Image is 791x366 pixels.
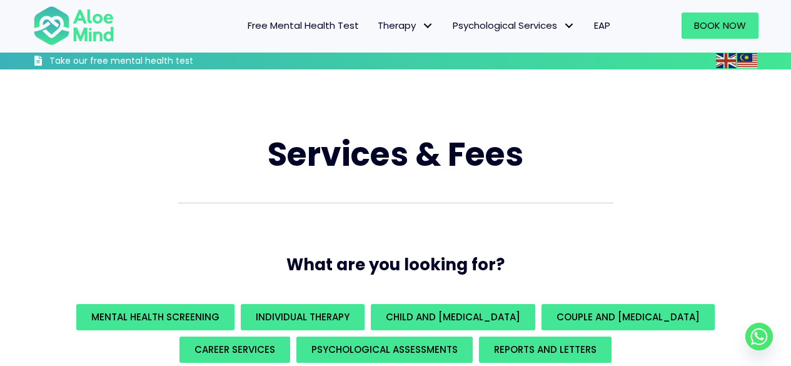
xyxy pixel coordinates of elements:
[594,19,610,32] span: EAP
[194,343,275,356] span: Career Services
[557,310,700,323] span: Couple and [MEDICAL_DATA]
[453,19,575,32] span: Psychological Services
[76,304,234,330] a: Mental Health Screening
[241,304,365,330] a: Individual Therapy
[542,304,715,330] a: Couple and [MEDICAL_DATA]
[378,19,434,32] span: Therapy
[479,337,612,363] a: REPORTS AND LETTERS
[179,337,290,363] a: Career Services
[296,337,473,363] a: Psychological assessments
[286,253,505,276] span: What are you looking for?
[311,343,458,356] span: Psychological assessments
[419,17,437,35] span: Therapy: submenu
[33,301,758,366] div: What are you looking for?
[745,323,773,350] a: Whatsapp
[268,131,523,177] span: Services & Fees
[682,13,758,39] a: Book Now
[368,13,443,39] a: TherapyTherapy: submenu
[131,13,620,39] nav: Menu
[386,310,520,323] span: Child and [MEDICAL_DATA]
[737,53,758,68] a: Malay
[371,304,535,330] a: Child and [MEDICAL_DATA]
[91,310,219,323] span: Mental Health Screening
[716,53,736,68] img: en
[238,13,368,39] a: Free Mental Health Test
[494,343,597,356] span: REPORTS AND LETTERS
[248,19,359,32] span: Free Mental Health Test
[737,53,757,68] img: ms
[256,310,350,323] span: Individual Therapy
[716,53,737,68] a: English
[49,55,260,68] h3: Take our free mental health test
[585,13,620,39] a: EAP
[443,13,585,39] a: Psychological ServicesPsychological Services: submenu
[33,55,260,69] a: Take our free mental health test
[694,19,746,32] span: Book Now
[560,17,578,35] span: Psychological Services: submenu
[33,5,114,46] img: Aloe mind Logo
